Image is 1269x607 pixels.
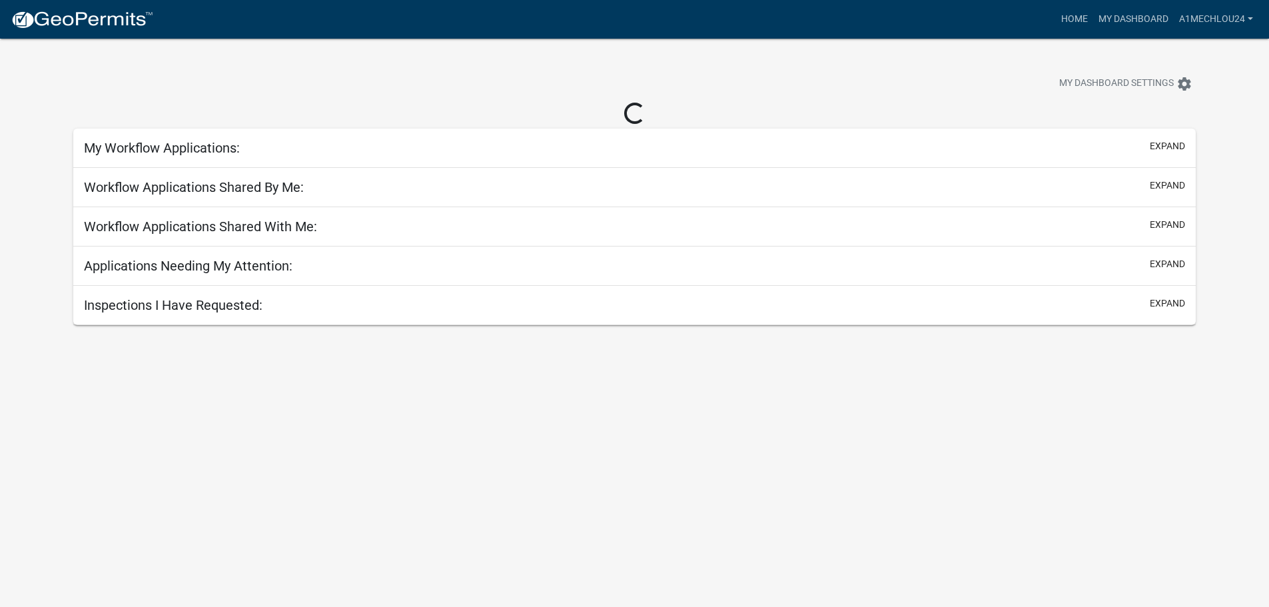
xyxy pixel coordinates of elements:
[1150,297,1185,310] button: expand
[1150,218,1185,232] button: expand
[1049,71,1203,97] button: My Dashboard Settingssettings
[1176,76,1192,92] i: settings
[1059,76,1174,92] span: My Dashboard Settings
[1150,139,1185,153] button: expand
[84,297,262,313] h5: Inspections I Have Requested:
[1093,7,1174,32] a: My Dashboard
[1174,7,1258,32] a: A1MechLou24
[84,219,317,235] h5: Workflow Applications Shared With Me:
[84,258,292,274] h5: Applications Needing My Attention:
[1056,7,1093,32] a: Home
[84,140,240,156] h5: My Workflow Applications:
[1150,257,1185,271] button: expand
[84,179,304,195] h5: Workflow Applications Shared By Me:
[1150,179,1185,193] button: expand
